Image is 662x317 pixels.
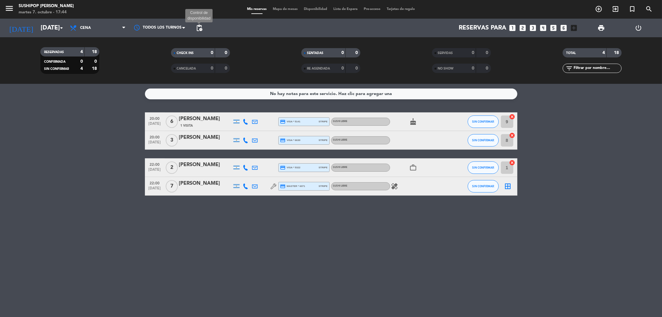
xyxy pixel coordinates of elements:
[19,9,74,16] div: martes 7. octubre - 17:44
[486,51,490,55] strong: 0
[147,122,163,129] span: [DATE]
[560,24,568,32] i: looks_6
[280,165,300,170] span: visa * 5322
[519,24,527,32] i: looks_two
[472,51,474,55] strong: 0
[570,24,578,32] i: add_box
[438,52,453,55] span: SERVIDAS
[211,51,213,55] strong: 0
[147,140,163,147] span: [DATE]
[280,138,300,143] span: visa * 6630
[333,166,348,169] span: SUSHI LIBRE
[468,134,499,147] button: SIN CONFIRMAR
[333,139,348,141] span: SUSHI LIBRE
[472,166,494,169] span: SIN CONFIRMAR
[333,120,348,123] span: SUSHI LIBRE
[94,59,98,64] strong: 0
[92,66,98,71] strong: 18
[181,123,193,128] span: 1 Visita
[319,138,328,142] span: stripe
[19,3,74,9] div: Sushipop [PERSON_NAME]
[573,65,621,72] input: Filtrar por nombre...
[166,134,178,147] span: 3
[80,59,83,64] strong: 0
[280,183,305,189] span: master * 6071
[597,24,605,32] span: print
[44,67,69,70] span: SIN CONFIRMAR
[166,161,178,174] span: 2
[147,115,163,122] span: 20:00
[5,21,38,35] i: [DATE]
[645,5,653,13] i: search
[509,132,516,138] i: cancel
[472,66,474,70] strong: 0
[307,67,330,70] span: RE AGENDADA
[410,118,417,125] i: cake
[566,65,573,72] i: filter_list
[270,7,301,11] span: Mapa de mesas
[391,183,399,190] i: healing
[566,52,576,55] span: TOTAL
[472,120,494,123] span: SIN CONFIRMAR
[612,5,619,13] i: exit_to_app
[185,9,213,23] div: Control de disponibilidad
[179,115,232,123] div: [PERSON_NAME]
[468,180,499,192] button: SIN CONFIRMAR
[319,165,328,170] span: stripe
[225,66,228,70] strong: 0
[459,24,507,32] span: Reservas para
[472,184,494,188] span: SIN CONFIRMAR
[468,115,499,128] button: SIN CONFIRMAR
[177,67,196,70] span: CANCELADA
[177,52,194,55] span: CHECK INS
[147,168,163,175] span: [DATE]
[539,24,547,32] i: looks_4
[211,66,213,70] strong: 0
[355,66,359,70] strong: 0
[509,114,516,120] i: cancel
[333,185,348,187] span: SUSHI LIBRE
[307,52,323,55] span: SENTADAS
[472,138,494,142] span: SIN CONFIRMAR
[58,24,65,32] i: arrow_drop_down
[147,161,163,168] span: 22:00
[628,5,636,13] i: turned_in_not
[602,51,605,55] strong: 4
[80,66,83,71] strong: 4
[44,51,64,54] span: RESERVADAS
[5,4,14,13] i: menu
[280,138,286,143] i: credit_card
[179,134,232,142] div: [PERSON_NAME]
[341,66,344,70] strong: 0
[410,164,417,171] i: work_outline
[509,160,516,166] i: cancel
[595,5,602,13] i: add_circle_outline
[44,60,65,63] span: CONFIRMADA
[319,120,328,124] span: stripe
[179,161,232,169] div: [PERSON_NAME]
[529,24,537,32] i: looks_3
[166,180,178,192] span: 7
[270,90,392,97] div: No hay notas para este servicio. Haz clic para agregar una
[384,7,418,11] span: Tarjetas de regalo
[509,24,517,32] i: looks_one
[92,50,98,54] strong: 18
[80,50,83,54] strong: 4
[179,179,232,188] div: [PERSON_NAME]
[280,119,286,125] i: credit_card
[244,7,270,11] span: Mis reservas
[280,165,286,170] i: credit_card
[166,115,178,128] span: 6
[330,7,361,11] span: Lista de Espera
[301,7,330,11] span: Disponibilidad
[80,26,91,30] span: Cena
[355,51,359,55] strong: 0
[635,24,642,32] i: power_settings_new
[280,183,286,189] i: credit_card
[361,7,384,11] span: Pre-acceso
[147,133,163,140] span: 20:00
[468,161,499,174] button: SIN CONFIRMAR
[196,24,203,32] span: pending_actions
[486,66,490,70] strong: 0
[504,183,512,190] i: border_all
